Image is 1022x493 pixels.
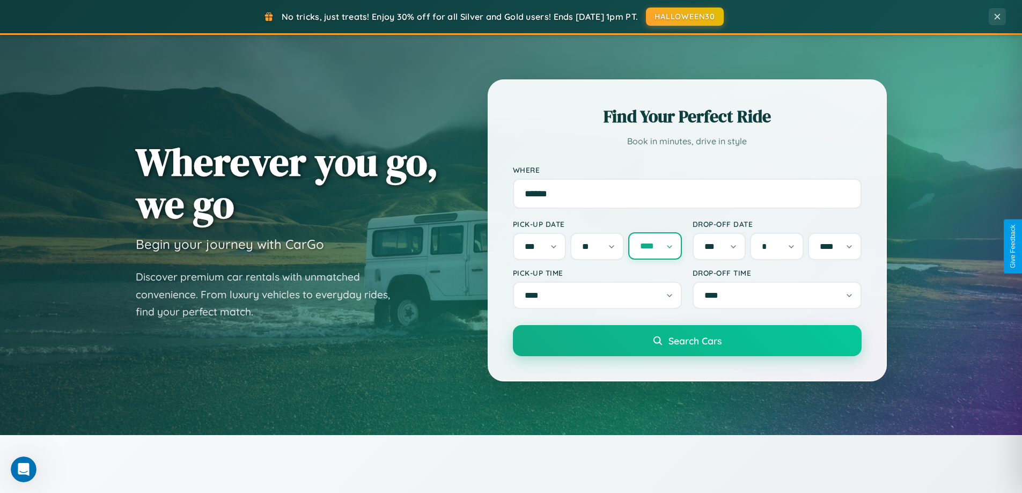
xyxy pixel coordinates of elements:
label: Drop-off Time [693,268,862,277]
h1: Wherever you go, we go [136,141,438,225]
h2: Find Your Perfect Ride [513,105,862,128]
label: Where [513,165,862,174]
iframe: Intercom live chat [11,457,36,482]
label: Drop-off Date [693,219,862,229]
label: Pick-up Date [513,219,682,229]
p: Discover premium car rentals with unmatched convenience. From luxury vehicles to everyday rides, ... [136,268,404,321]
h3: Begin your journey with CarGo [136,236,324,252]
span: Search Cars [668,335,722,347]
p: Book in minutes, drive in style [513,134,862,149]
label: Pick-up Time [513,268,682,277]
button: Search Cars [513,325,862,356]
button: HALLOWEEN30 [646,8,724,26]
div: Give Feedback [1009,225,1017,268]
span: No tricks, just treats! Enjoy 30% off for all Silver and Gold users! Ends [DATE] 1pm PT. [282,11,638,22]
